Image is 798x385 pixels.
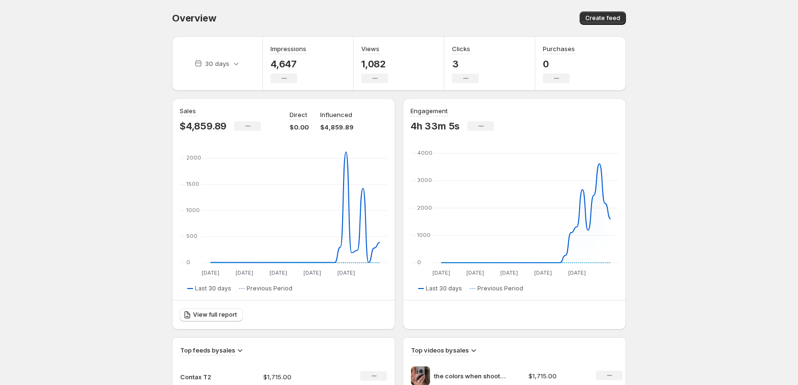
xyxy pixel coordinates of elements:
[186,233,197,239] text: 500
[195,285,231,292] span: Last 30 days
[500,269,518,276] text: [DATE]
[180,345,235,355] h3: Top feeds by sales
[417,259,421,266] text: 0
[320,110,352,119] p: Influenced
[186,207,200,214] text: 1000
[452,58,479,70] p: 3
[172,12,216,24] span: Overview
[432,269,450,276] text: [DATE]
[270,58,306,70] p: 4,647
[270,269,287,276] text: [DATE]
[263,372,331,382] p: $1,715.00
[320,122,354,132] p: $4,859.89
[186,181,199,187] text: 1500
[417,177,432,183] text: 3000
[580,11,626,25] button: Create feed
[186,154,201,161] text: 2000
[180,106,196,116] h3: Sales
[361,58,388,70] p: 1,082
[290,122,309,132] p: $0.00
[186,259,190,266] text: 0
[180,120,226,132] p: $4,859.89
[290,110,307,119] p: Direct
[411,345,469,355] h3: Top videos by sales
[477,285,523,292] span: Previous Period
[205,59,229,68] p: 30 days
[452,44,470,53] h3: Clicks
[543,58,575,70] p: 0
[528,371,585,381] p: $1,715.00
[247,285,292,292] span: Previous Period
[270,44,306,53] h3: Impressions
[236,269,253,276] text: [DATE]
[417,150,432,156] text: 4000
[202,269,219,276] text: [DATE]
[337,269,355,276] text: [DATE]
[568,269,586,276] text: [DATE]
[417,232,431,238] text: 1000
[417,204,432,211] text: 2000
[410,106,448,116] h3: Engagement
[361,44,379,53] h3: Views
[426,285,462,292] span: Last 30 days
[410,120,460,132] p: 4h 33m 5s
[434,371,506,381] p: the colors when shooting on film in summer onfilm contaxt2 35mm
[193,311,237,319] span: View full report
[180,308,243,321] a: View full report
[303,269,321,276] text: [DATE]
[543,44,575,53] h3: Purchases
[534,269,552,276] text: [DATE]
[180,372,228,382] p: Contax T2
[466,269,484,276] text: [DATE]
[585,14,620,22] span: Create feed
